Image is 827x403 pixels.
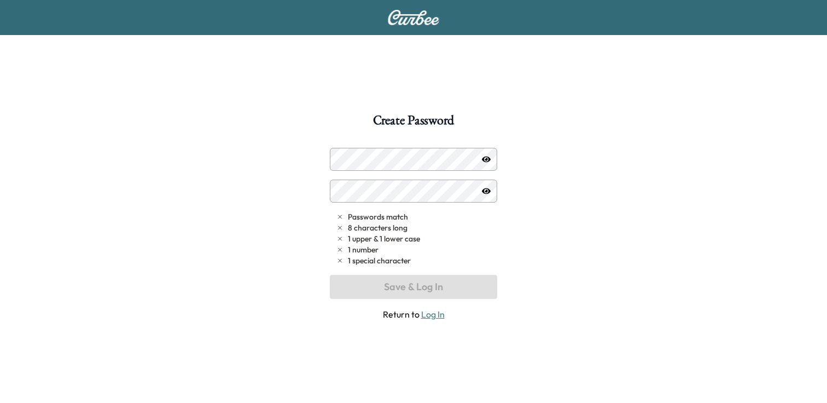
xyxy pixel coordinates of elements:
[421,309,445,320] a: Log In
[348,233,420,244] span: 1 upper & 1 lower case
[387,10,440,25] img: Curbee Logo
[348,211,408,222] span: Passwords match
[348,255,411,266] span: 1 special character
[373,114,454,133] h1: Create Password
[330,308,497,321] span: Return to
[348,244,378,255] span: 1 number
[348,222,407,233] span: 8 characters long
